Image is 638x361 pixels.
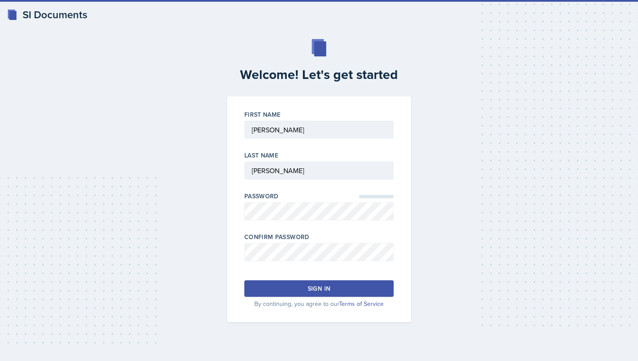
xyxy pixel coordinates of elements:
input: Last Name [244,161,394,180]
label: Confirm Password [244,233,309,241]
label: Last Name [244,151,278,160]
label: First Name [244,110,281,119]
input: First Name [244,121,394,139]
a: Terms of Service [339,299,384,308]
h2: Welcome! Let's get started [222,67,416,82]
button: Sign in [244,280,394,297]
div: Sign in [308,284,330,293]
p: By continuing, you agree to our [244,299,394,308]
a: SI Documents [7,7,87,23]
label: Password [244,192,279,200]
